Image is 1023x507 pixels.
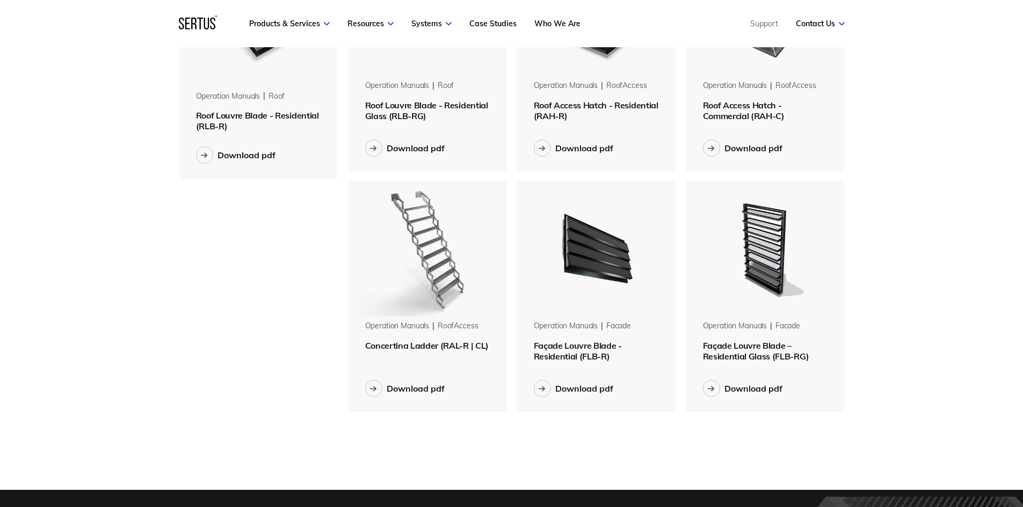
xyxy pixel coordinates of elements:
[750,19,778,28] a: Support
[534,380,613,397] button: Download pdf
[365,80,430,91] div: Operation Manuals
[796,19,845,28] a: Contact Us
[703,340,809,362] span: Façade Louvre Blade – Residential Glass (FLB-RG)
[534,80,598,91] div: Operation Manuals
[555,383,613,394] div: Download pdf
[703,80,767,91] div: Operation Manuals
[269,91,285,102] div: roof
[703,321,767,332] div: Operation Manuals
[469,19,517,28] a: Case Studies
[534,19,581,28] a: Who We Are
[724,143,782,153] div: Download pdf
[775,80,816,91] div: roofAccess
[365,139,445,157] button: Download pdf
[196,146,275,164] button: Download pdf
[365,380,445,397] button: Download pdf
[703,100,785,121] span: Roof Access Hatch - Commercial (RAH-C)
[703,380,782,397] button: Download pdf
[606,321,631,332] div: facade
[775,321,800,332] div: facade
[555,143,613,153] div: Download pdf
[534,100,658,121] span: Roof Access Hatch - Residential (RAH-R)
[387,383,445,394] div: Download pdf
[365,340,489,351] span: Concertina Ladder (RAL-R | CL)
[606,80,647,91] div: roofAccess
[365,100,488,121] span: Roof Louvre Blade - Residential Glass (RLB-RG)
[387,143,445,153] div: Download pdf
[534,340,622,362] span: Façade Louvre Blade - Residential (FLB-R)
[196,91,260,102] div: Operation Manuals
[830,383,1023,507] iframe: Chat Widget
[703,139,782,157] button: Download pdf
[196,110,319,131] span: Roof Louvre Blade - Residential (RLB-R)
[217,150,275,160] div: Download pdf
[438,321,478,332] div: roofAccess
[347,19,394,28] a: Resources
[534,321,598,332] div: Operation Manuals
[411,19,452,28] a: Systems
[365,321,430,332] div: Operation Manuals
[724,383,782,394] div: Download pdf
[249,19,330,28] a: Products & Services
[534,139,613,157] button: Download pdf
[438,80,454,91] div: roof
